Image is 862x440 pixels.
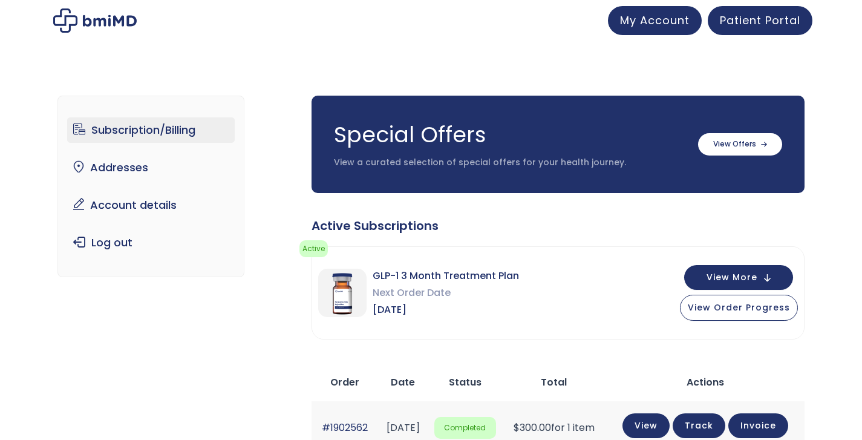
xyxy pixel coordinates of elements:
span: Completed [434,417,496,439]
span: [DATE] [373,301,519,318]
a: Account details [67,192,235,218]
span: Active [299,240,328,257]
a: My Account [608,6,702,35]
span: My Account [620,13,690,28]
span: $ [514,421,520,435]
a: Patient Portal [708,6,812,35]
time: [DATE] [387,421,420,435]
a: Log out [67,230,235,255]
span: 300.00 [514,421,551,435]
a: Subscription/Billing [67,117,235,143]
span: View More [707,274,757,281]
span: Actions [687,375,724,389]
span: Next Order Date [373,284,519,301]
span: Patient Portal [720,13,800,28]
div: Active Subscriptions [312,217,805,234]
a: Track [673,413,725,438]
span: Order [330,375,359,389]
a: Invoice [728,413,788,438]
button: View More [684,265,793,290]
nav: Account pages [57,96,244,277]
a: Addresses [67,155,235,180]
span: Date [391,375,415,389]
img: GLP-1 3 Month Treatment Plan [318,269,367,317]
img: My account [53,8,137,33]
span: Status [449,375,482,389]
a: View [622,413,670,438]
span: View Order Progress [688,301,790,314]
a: #1902562 [322,421,368,435]
span: Total [541,375,567,389]
button: View Order Progress [680,295,798,321]
h3: Special Offers [334,120,686,150]
p: View a curated selection of special offers for your health journey. [334,157,686,169]
span: GLP-1 3 Month Treatment Plan [373,268,519,284]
